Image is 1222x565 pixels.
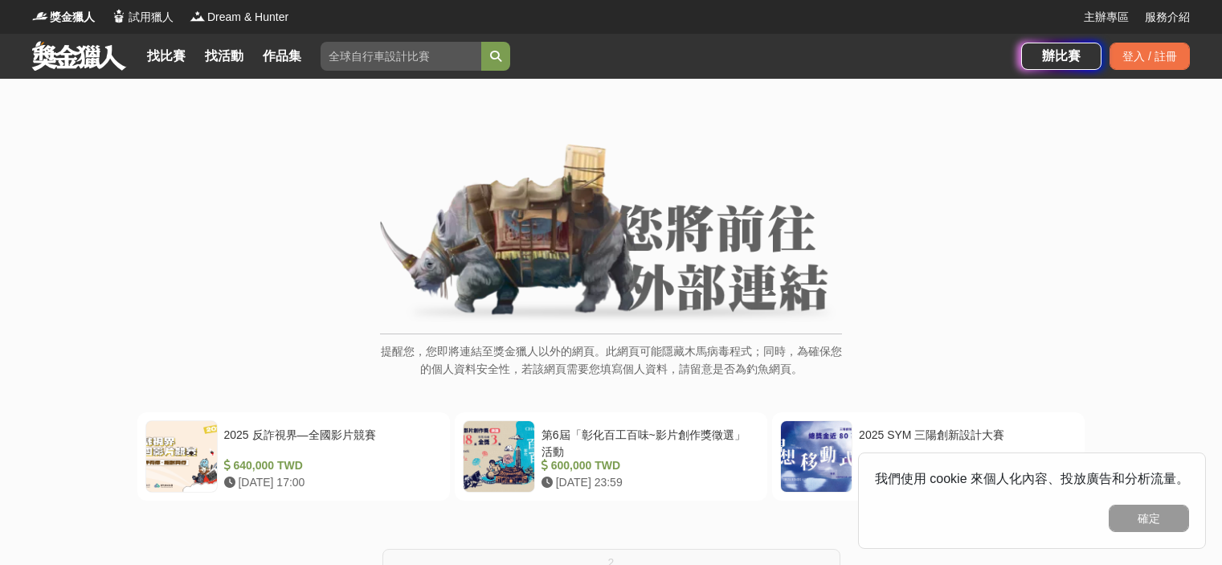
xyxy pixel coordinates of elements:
span: 試用獵人 [129,9,174,26]
a: 辦比賽 [1021,43,1101,70]
a: Logo試用獵人 [111,9,174,26]
a: 找活動 [198,45,250,68]
div: 600,000 TWD [542,457,753,474]
div: 登入 / 註冊 [1110,43,1190,70]
div: [DATE] 23:59 [542,474,753,491]
a: 服務介紹 [1145,9,1190,26]
img: Logo [111,8,127,24]
a: 第6屆「彰化百工百味~影片創作獎徵選」活動 600,000 TWD [DATE] 23:59 [455,412,767,501]
div: 第6屆「彰化百工百味~影片創作獎徵選」活動 [542,427,753,457]
div: 2025 反詐視界—全國影片競賽 [224,427,435,457]
a: 2025 SYM 三陽創新設計大賽 779,200 TWD [DATE] 23:59 [772,412,1085,501]
div: 640,000 TWD [224,457,435,474]
img: Logo [32,8,48,24]
div: [DATE] 17:00 [224,474,435,491]
a: 找比賽 [141,45,192,68]
img: External Link Banner [380,144,842,325]
button: 確定 [1109,505,1189,532]
span: 我們使用 cookie 來個人化內容、投放廣告和分析流量。 [875,472,1189,485]
img: Logo [190,8,206,24]
p: 提醒您，您即將連結至獎金獵人以外的網頁。此網頁可能隱藏木馬病毒程式；同時，為確保您的個人資料安全性，若該網頁需要您填寫個人資料，請留意是否為釣魚網頁。 [380,342,842,395]
div: 2025 SYM 三陽創新設計大賽 [859,427,1070,457]
span: 獎金獵人 [50,9,95,26]
a: 作品集 [256,45,308,68]
a: LogoDream & Hunter [190,9,288,26]
a: 2025 反詐視界—全國影片競賽 640,000 TWD [DATE] 17:00 [137,412,450,501]
a: 主辦專區 [1084,9,1129,26]
a: Logo獎金獵人 [32,9,95,26]
span: Dream & Hunter [207,9,288,26]
input: 全球自行車設計比賽 [321,42,481,71]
